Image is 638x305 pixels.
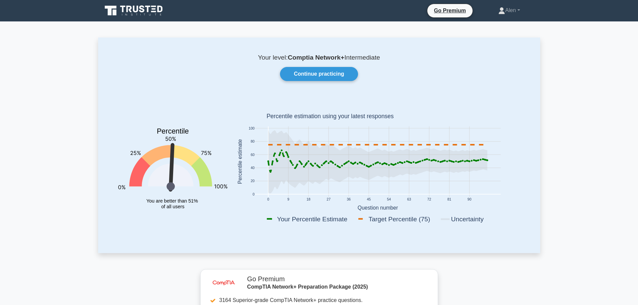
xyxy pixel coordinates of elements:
[482,4,536,17] a: Alen
[253,193,255,196] text: 0
[447,198,451,202] text: 81
[327,198,331,202] text: 27
[387,198,391,202] text: 54
[467,198,471,202] text: 90
[266,113,394,120] text: Percentile estimation using your latest responses
[287,198,289,202] text: 9
[407,198,411,202] text: 63
[267,198,269,202] text: 0
[161,204,184,209] tspan: of all users
[430,6,470,15] a: Go Premium
[114,54,524,62] p: Your level: Intermediate
[251,153,255,157] text: 60
[251,166,255,170] text: 40
[280,67,358,81] a: Continue practicing
[347,198,351,202] text: 36
[306,198,310,202] text: 18
[237,139,242,184] text: Percentile estimate
[357,205,398,211] text: Question number
[251,140,255,144] text: 80
[288,54,344,61] b: Comptia Network+
[367,198,371,202] text: 45
[157,128,189,136] text: Percentile
[251,179,255,183] text: 20
[146,198,198,204] tspan: You are better than 51%
[249,127,255,130] text: 100
[427,198,431,202] text: 72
